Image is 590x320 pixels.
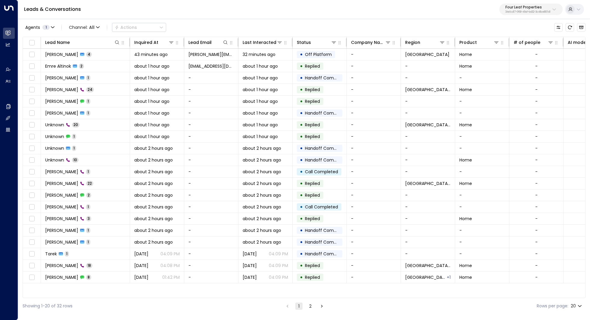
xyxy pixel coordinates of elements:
div: - [535,122,538,128]
span: about 2 hours ago [134,180,173,186]
span: Mount Pleasant [405,51,449,57]
span: 1 [86,75,90,80]
button: Go to page 2 [307,303,314,310]
div: - [535,134,538,140]
p: 04:09 PM [269,274,288,280]
div: • [300,143,303,153]
td: - [184,72,238,84]
td: - [455,201,509,213]
div: Last Interacted [243,39,283,46]
p: 04:09 PM [269,263,288,269]
div: Company Name [351,39,391,46]
span: Handoff Completed [305,157,347,163]
button: Four Leaf Properties34e1cd17-0f68-49af-bd32-3c48ce8611d1 [499,4,563,15]
div: • [300,225,303,235]
span: Unknown [45,134,64,140]
span: 1 [86,228,90,233]
span: Home [459,51,472,57]
div: Region [405,39,420,46]
span: 1 [86,99,90,104]
span: about 2 hours ago [134,145,173,151]
td: - [184,260,238,271]
td: - [401,166,455,177]
span: Unknown [45,157,64,163]
span: kerric@getuniti.com [188,51,234,57]
p: 04:08 PM [160,263,180,269]
div: • [300,178,303,189]
div: - [535,192,538,198]
span: Replied [305,216,320,222]
div: • [300,155,303,165]
td: - [347,236,401,248]
span: 20 [72,122,79,127]
span: Home [459,87,472,93]
td: - [347,260,401,271]
span: Replied [305,192,320,198]
span: Toggle select row [28,98,36,105]
span: Channel: [67,23,102,32]
span: Toggle select row [28,192,36,199]
div: Button group with a nested menu [112,23,166,32]
span: 1 [72,134,76,139]
div: • [300,202,303,212]
span: Dave [45,98,78,104]
div: • [300,167,303,177]
span: Toggle select row [28,156,36,164]
span: about 1 hour ago [243,134,278,140]
div: Region [405,39,445,46]
span: Toggle select row [28,86,36,94]
div: - [535,239,538,245]
td: - [347,248,401,260]
span: about 2 hours ago [243,180,281,186]
div: - [535,169,538,175]
td: - [184,236,238,248]
div: - [535,145,538,151]
span: Replied [305,98,320,104]
span: Toggle select row [28,250,36,258]
span: about 2 hours ago [243,204,281,210]
span: Home [459,63,472,69]
span: Handoff Completed [305,227,347,233]
td: - [347,166,401,177]
div: • [300,120,303,130]
span: Replied [305,274,320,280]
span: Home [459,263,472,269]
span: Replied [305,180,320,186]
div: • [300,272,303,282]
span: Yesterday [243,263,257,269]
span: John Miller [45,169,78,175]
div: - [535,98,538,104]
span: about 1 hour ago [134,134,169,140]
span: Handoff Completed [305,145,347,151]
span: 1 [86,110,90,115]
span: about 2 hours ago [243,169,281,175]
span: John Miller [45,204,78,210]
td: - [184,143,238,154]
td: - [347,201,401,213]
button: Agents1 [23,23,57,32]
div: • [300,214,303,224]
div: - [535,180,538,186]
span: 1 [86,204,90,209]
td: - [347,72,401,84]
div: - [535,87,538,93]
div: - [535,110,538,116]
span: Call Completed [305,169,338,175]
span: 2 [79,63,84,69]
span: about 2 hours ago [134,216,173,222]
div: • [300,260,303,271]
p: Four Leaf Properties [505,5,551,9]
span: about 1 hour ago [243,75,278,81]
span: Home [459,122,472,128]
div: # of people [514,39,554,46]
span: John Doe [45,110,78,116]
td: - [184,248,238,260]
span: Toggle select row [28,215,36,223]
span: Toggle select row [28,180,36,187]
div: Showing 1-20 of 32 rows [23,303,73,309]
span: John Miller [45,180,78,186]
span: Home [459,274,472,280]
span: 32 minutes ago [243,51,275,57]
span: Yesterday [134,251,148,257]
span: Handoff Completed [305,239,347,245]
